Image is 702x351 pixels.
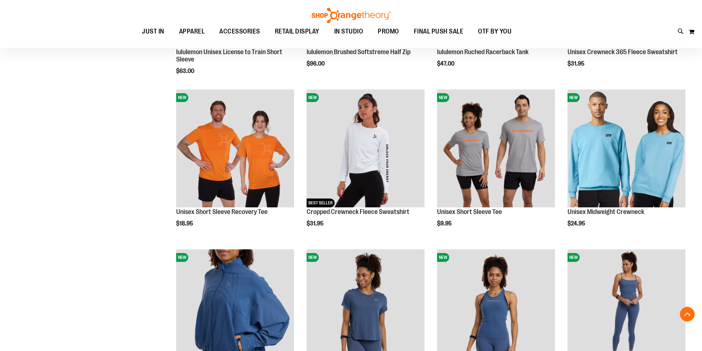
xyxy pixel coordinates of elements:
span: IN STUDIO [334,23,363,40]
span: $63.00 [176,68,195,74]
a: Cropped Crewneck Fleece SweatshirtNEWBEST SELLER [307,89,425,208]
span: $31.95 [567,60,586,67]
span: JUST IN [142,23,164,40]
a: Unisex Midweight CrewneckNEW [567,89,685,208]
span: $47.00 [437,60,455,67]
img: Cropped Crewneck Fleece Sweatshirt [307,89,425,207]
img: Unisex Short Sleeve Recovery Tee [176,89,294,207]
div: product [433,86,559,246]
a: Unisex Short Sleeve TeeNEW [437,89,555,208]
span: APPAREL [179,23,205,40]
a: JUST IN [135,23,172,40]
span: FINAL PUSH SALE [414,23,464,40]
span: NEW [307,253,319,262]
span: NEW [437,253,449,262]
span: $24.95 [567,220,586,227]
span: PROMO [378,23,399,40]
span: OTF BY YOU [478,23,511,40]
span: $18.95 [176,220,194,227]
a: Unisex Short Sleeve Tee [437,208,502,215]
span: NEW [176,253,188,262]
img: Unisex Short Sleeve Tee [437,89,555,207]
a: RETAIL DISPLAY [268,23,327,40]
span: NEW [437,93,449,102]
a: lululemon Ruched Racerback Tank [437,48,528,56]
a: Unisex Short Sleeve Recovery TeeNEW [176,89,294,208]
span: $9.95 [437,220,453,227]
a: lululemon Brushed Softstreme Half Zip [307,48,411,56]
a: FINAL PUSH SALE [406,23,471,40]
span: NEW [176,93,188,102]
a: OTF BY YOU [471,23,519,40]
a: lululemon Unisex License to Train Short Sleeve [176,48,282,63]
a: Cropped Crewneck Fleece Sweatshirt [307,208,409,215]
a: Unisex Midweight Crewneck [567,208,644,215]
button: Back To Top [680,307,695,322]
img: Shop Orangetheory [311,8,392,23]
div: product [172,86,298,246]
div: product [564,86,689,246]
a: Unisex Crewneck 365 Fleece Sweatshirt [567,48,678,56]
div: product [303,86,428,246]
span: BEST SELLER [307,199,335,207]
span: NEW [567,93,580,102]
span: $31.95 [307,220,325,227]
span: $96.00 [307,60,326,67]
a: ACCESSORIES [212,23,268,40]
a: APPAREL [172,23,212,40]
img: Unisex Midweight Crewneck [567,89,685,207]
span: ACCESSORIES [219,23,260,40]
a: Unisex Short Sleeve Recovery Tee [176,208,268,215]
span: NEW [307,93,319,102]
span: RETAIL DISPLAY [275,23,319,40]
span: NEW [567,253,580,262]
a: IN STUDIO [327,23,371,40]
a: PROMO [370,23,406,40]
